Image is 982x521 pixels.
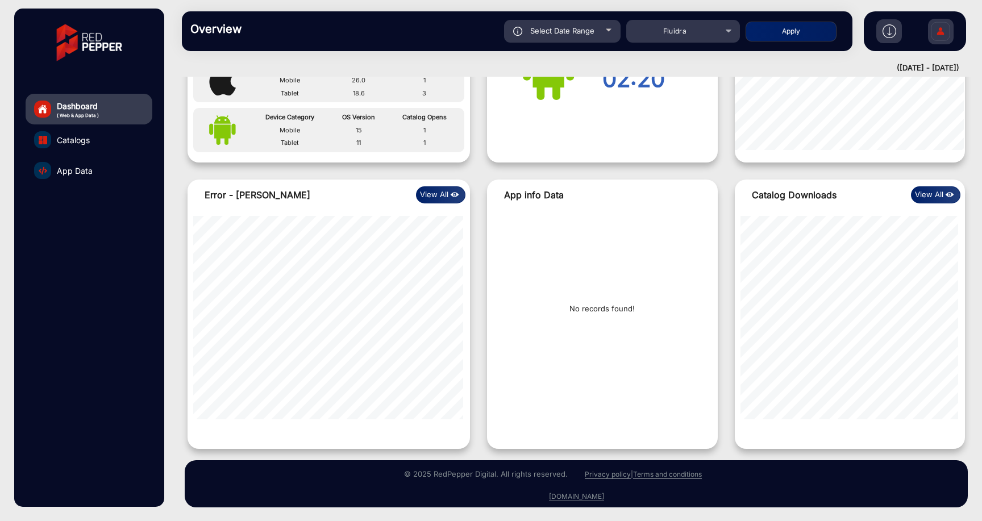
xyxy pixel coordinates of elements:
span: Fluidra [663,27,687,35]
span: ( Web & App Data ) [57,112,99,119]
div: ([DATE] - [DATE]) [170,62,959,74]
td: 3 [387,87,461,100]
h3: Overview [190,22,349,36]
img: home [38,104,48,114]
th: Catalog Opens [387,111,461,124]
a: App Data [26,155,152,186]
td: Tablet [249,87,330,100]
img: eye icon [448,189,461,201]
img: eye icon [943,189,956,201]
button: Apply [746,22,837,41]
img: icon [513,27,523,36]
img: vmg-logo [48,14,130,71]
img: catalog [39,136,47,144]
a: Terms and conditions [633,470,702,479]
td: Mobile [249,124,330,137]
div: App info Data [487,180,717,210]
td: 11 [331,136,388,149]
p: No records found! [569,303,635,315]
td: 26.0 [331,74,388,87]
a: Privacy policy [585,470,631,479]
small: © 2025 RedPepper Digital. All rights reserved. [404,469,568,478]
td: 1 [387,124,461,137]
a: Dashboard( Web & App Data ) [26,94,152,124]
span: App Data [57,165,93,177]
td: Tablet [249,136,330,149]
img: catalog [39,166,47,175]
div: 02:20 [602,62,709,96]
span: Catalogs [57,134,90,146]
a: [DOMAIN_NAME] [549,492,604,501]
button: View Alleye icon [911,186,960,203]
td: 18.6 [331,87,388,100]
a: Catalogs [26,124,152,155]
td: 1 [387,74,461,87]
th: OS Version [331,111,388,124]
th: Device Category [249,111,330,124]
button: View Alleye icon [416,186,465,203]
td: Mobile [249,74,330,87]
span: Dashboard [57,100,99,112]
img: Sign%20Up.svg [929,13,952,53]
img: h2download.svg [883,24,896,38]
div: Catalog Downloads [735,180,845,210]
span: Select Date Range [530,26,594,35]
div: Error - [PERSON_NAME] [188,180,319,210]
td: 15 [331,124,388,137]
td: 1 [387,136,461,149]
a: | [631,470,633,478]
